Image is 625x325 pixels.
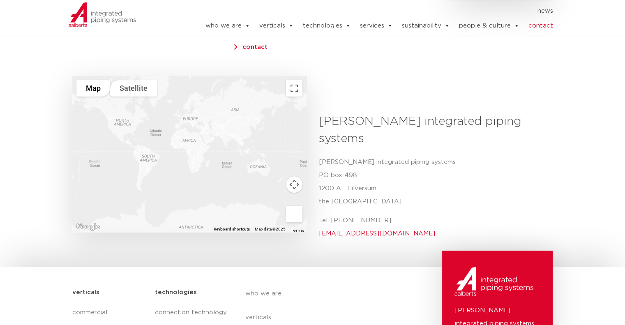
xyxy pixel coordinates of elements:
[537,5,553,18] a: news
[259,18,293,34] a: verticals
[74,221,101,232] img: Google
[459,18,519,34] a: people & culture
[291,228,304,233] a: Terms (opens in new tab)
[110,80,157,97] button: Show satellite imagery
[245,282,396,306] a: who we are
[360,18,392,34] a: services
[155,286,196,299] h5: technologies
[72,301,147,325] a: commercial
[319,113,547,148] h3: [PERSON_NAME] integrated piping systems
[72,286,99,299] h5: verticals
[286,176,302,193] button: Map camera controls
[302,18,351,34] a: technologies
[401,18,450,34] a: sustainability
[74,221,101,232] a: Open this area in Google Maps (opens a new window)
[76,80,110,97] button: Show street map
[528,18,553,34] a: contact
[286,206,302,222] button: Drag Pegman onto the map to open Street View
[180,5,553,18] nav: Menu
[319,156,547,208] p: [PERSON_NAME] integrated piping systems PO box 498 1200 AL Hilversum the [GEOGRAPHIC_DATA]
[242,44,268,50] a: contact
[286,80,302,97] button: Toggle fullscreen view
[319,230,435,237] a: [EMAIL_ADDRESS][DOMAIN_NAME]
[255,227,286,231] span: Map data ©2025
[155,301,228,325] a: connection technology
[205,18,250,34] a: who we are
[214,226,250,232] button: Keyboard shortcuts
[319,214,547,240] p: Tel. [PHONE_NUMBER]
